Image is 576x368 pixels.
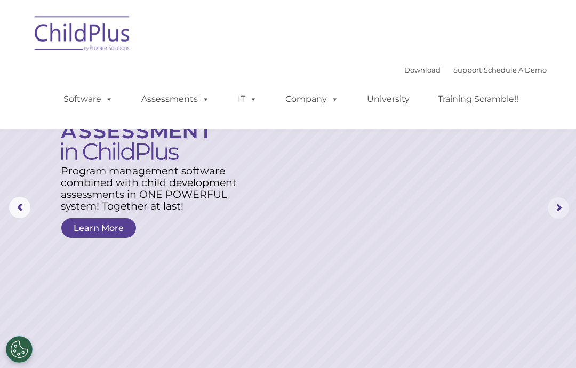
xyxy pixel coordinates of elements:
[61,218,136,238] a: Learn More
[404,66,441,74] a: Download
[404,66,547,74] font: |
[61,165,245,212] rs-layer: Program management software combined with child development assessments in ONE POWERFUL system! T...
[29,9,136,62] img: ChildPlus by Procare Solutions
[275,89,349,110] a: Company
[453,66,482,74] a: Support
[484,66,547,74] a: Schedule A Demo
[131,89,220,110] a: Assessments
[227,89,268,110] a: IT
[427,89,529,110] a: Training Scramble!!
[53,89,124,110] a: Software
[356,89,420,110] a: University
[6,336,33,363] button: Cookies Settings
